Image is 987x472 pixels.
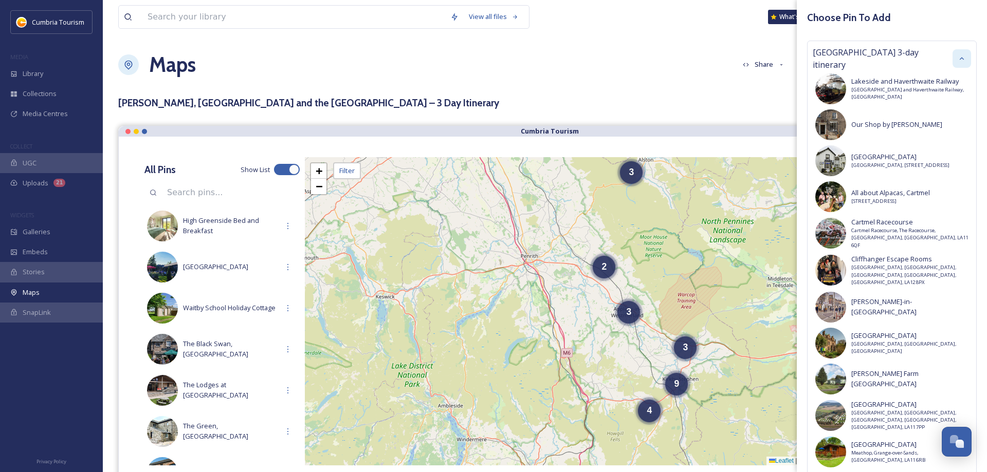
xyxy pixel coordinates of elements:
[851,341,968,355] span: [GEOGRAPHIC_DATA], [GEOGRAPHIC_DATA], [GEOGRAPHIC_DATA]
[807,10,977,25] h3: Choose Pin To Add
[183,380,279,400] span: The Lodges at [GEOGRAPHIC_DATA]
[815,145,846,176] img: 6b7804b0-8456-4815-81b6-9f1b57f1f004.jpg
[626,307,631,317] span: 3
[851,400,968,409] span: [GEOGRAPHIC_DATA]
[23,178,48,188] span: Uploads
[183,303,279,313] span: Waitby School Holiday Cottage
[851,86,968,101] span: [GEOGRAPHIC_DATA] and Haverthwaite Railway, [GEOGRAPHIC_DATA]
[813,46,953,71] span: [GEOGRAPHIC_DATA] 3-day itinerary
[851,120,968,129] span: Our Shop by [PERSON_NAME]
[851,297,968,316] span: [PERSON_NAME]-in-[GEOGRAPHIC_DATA]
[851,162,968,169] span: [GEOGRAPHIC_DATA], [STREET_ADDRESS]
[36,455,66,467] a: Privacy Policy
[23,109,68,119] span: Media Centres
[23,308,51,317] span: SnapLink
[851,264,968,286] span: [GEOGRAPHIC_DATA], [GEOGRAPHIC_DATA], [GEOGRAPHIC_DATA], [GEOGRAPHIC_DATA], [GEOGRAPHIC_DATA], LA...
[638,400,661,422] div: 4
[183,339,279,358] span: The Black Swan, [GEOGRAPHIC_DATA]
[738,54,790,74] button: Share
[316,164,322,177] span: +
[815,218,846,249] img: b3aad9ab-ac1e-4bb3-8357-5c1d1ede66eb.jpg
[851,152,968,162] span: [GEOGRAPHIC_DATA]
[147,211,178,241] img: e146dcdc-0aec-41e0-9dbe-632282a181c7.jpg
[333,162,361,179] div: Filter
[601,261,607,272] span: 2
[147,375,178,406] img: e94b3835-d66d-46ce-94fb-7ac40bdd6daa.jpg
[36,458,66,465] span: Privacy Policy
[815,255,846,286] img: 39a32940-d664-4322-9846-bf3c251c5d34.jpg
[311,179,326,194] a: Zoom out
[768,10,819,24] a: What's New
[851,77,968,86] span: Lakeside and Haverthwaite Railway
[617,301,640,324] div: 3
[23,89,57,99] span: Collections
[766,457,951,465] div: Map Courtesy of © contributors
[815,437,846,467] img: f9a435e4-00cf-44ab-a715-e00baafca2ad.jpg
[815,181,846,212] img: b0288f86-a647-4f97-badb-8b45caa94d7f.jpg
[241,165,270,175] span: Show List
[147,293,178,324] img: 7d092430-0081-431a-92cf-edd75ddf1330.jpg
[815,73,846,104] img: 21fb5a24-e6cc-475a-a62a-e43021143595.jpg
[815,109,846,140] img: 8b78026f-61b9-4da6-b6bc-707c50d3e783.jpg
[769,457,794,464] a: Leaflet
[16,17,27,27] img: images.jpg
[620,161,643,184] div: 3
[23,227,50,237] span: Galleries
[183,216,279,235] span: High Greenside Bed and Breakfast
[183,421,279,441] span: The Green, [GEOGRAPHIC_DATA]
[942,427,972,457] button: Open Chat
[10,142,32,150] span: COLLECT
[10,53,28,61] span: MEDIA
[815,364,846,394] img: 39718983-1e09-4ca4-be19-396adaa249c7.jpg
[147,334,178,365] img: Attract%2520and%2520Disperse%2520%28384%2520of%25201364%29.jpg
[851,198,968,205] span: [STREET_ADDRESS]
[53,179,65,187] div: 21
[149,49,196,80] a: Maps
[593,256,615,278] div: 2
[851,449,968,464] span: Meathop, Grange-over-Sands, [GEOGRAPHIC_DATA], LA11 6RB
[23,69,43,79] span: Library
[851,331,968,341] span: [GEOGRAPHIC_DATA]
[162,181,300,204] input: Search pins...
[815,292,846,323] img: ChristmasBarrow_11.jpg
[674,379,679,389] span: 9
[23,288,40,297] span: Maps
[647,405,652,416] span: 4
[147,252,178,282] img: 07e4846f-3d9b-412f-a176-2752517c35a7.jpg
[815,400,846,431] img: 7232cc03-2739-46e1-a7ae-dd5c9abf17c3.jpg
[674,336,697,359] div: 3
[183,262,279,272] span: [GEOGRAPHIC_DATA]
[23,158,36,168] span: UGC
[147,416,178,447] img: ae866922-4e44-4177-b7e5-01adffad9fed.jpg
[851,369,968,388] span: [PERSON_NAME] Farm [GEOGRAPHIC_DATA]
[144,162,176,177] h3: All Pins
[629,167,634,177] span: 3
[32,17,84,27] span: Cumbria Tourism
[142,6,445,28] input: Search your library
[851,409,968,431] span: [GEOGRAPHIC_DATA], [GEOGRAPHIC_DATA], [GEOGRAPHIC_DATA], [GEOGRAPHIC_DATA], [GEOGRAPHIC_DATA], LA...
[795,457,797,464] span: |
[118,96,499,110] h3: [PERSON_NAME], [GEOGRAPHIC_DATA] and the [GEOGRAPHIC_DATA] – 3 Day Itinerary
[851,254,968,264] span: Cliffhanger Escape Rooms
[521,126,579,136] strong: Cumbria Tourism
[665,373,688,395] div: 9
[795,54,862,74] button: Customise
[683,342,688,352] span: 3
[851,188,968,198] span: All about Alpacas, Cartmel
[311,163,326,179] a: Zoom in
[23,267,45,277] span: Stories
[23,247,48,257] span: Embeds
[10,211,34,219] span: WIDGETS
[851,227,968,249] span: Cartmel Racecourse, The Racecourse, [GEOGRAPHIC_DATA], [GEOGRAPHIC_DATA], LA11 6QF
[464,7,524,27] a: View all files
[316,180,322,193] span: −
[851,440,968,449] span: [GEOGRAPHIC_DATA]
[851,217,968,227] span: Cartmel Racecourse
[815,328,846,358] img: Holker%2520HallIMG_0396-2.jpg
